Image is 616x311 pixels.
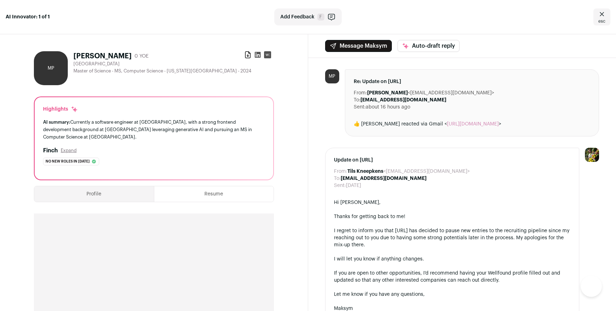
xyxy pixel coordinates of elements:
div: Highlights [43,106,78,113]
a: Close [593,8,610,25]
dd: <[EMAIL_ADDRESS][DOMAIN_NAME]> [347,168,470,175]
button: Profile [34,186,154,202]
span: No new roles in [DATE] [46,158,90,165]
div: Hi [PERSON_NAME], [334,199,571,206]
span: [GEOGRAPHIC_DATA] [73,61,120,67]
h1: [PERSON_NAME] [73,51,132,61]
span: esc [598,18,605,24]
span: Re: Update on [URL] [354,78,591,85]
button: Auto-draft reply [397,40,460,52]
dt: To: [354,96,360,104]
div: Master of Science - MS, Computer Science - [US_STATE][GEOGRAPHIC_DATA] - 2024 [73,68,274,74]
div: Let me know if you have any questions, [334,291,571,298]
b: [EMAIL_ADDRESS][DOMAIN_NAME] [341,176,426,181]
span: F [317,13,324,20]
b: [EMAIL_ADDRESS][DOMAIN_NAME] [360,98,446,102]
div: If you are open to other opportunities, I'd recommend having your Wellfound profile filled out an... [334,270,571,284]
img: 6689865-medium_jpg [585,148,599,162]
button: Expand [61,148,77,153]
b: [PERSON_NAME] [367,90,408,95]
dd: [DATE] [346,182,361,189]
div: Currently a software engineer at [GEOGRAPHIC_DATA], with a strong frontend development background... [43,118,265,141]
b: Tils Kneepkens [347,169,383,174]
div: 0 YOE [134,53,149,60]
iframe: Help Scout Beacon - Open [581,276,602,297]
dt: Sent: [354,104,366,111]
div: Thanks for getting back to me! [334,213,571,220]
button: Add Feedback F [274,8,342,25]
dd: about 16 hours ago [366,104,410,111]
div: MP [325,69,339,83]
div: MP [34,51,68,85]
span: Add Feedback [280,13,315,20]
a: [URL][DOMAIN_NAME] [447,122,499,127]
dt: From: [334,168,347,175]
div: I will let you know if anything changes. [334,256,571,263]
dt: To: [334,175,341,182]
dt: From: [354,89,367,96]
button: Resume [154,186,274,202]
span: AI summary: [43,120,70,124]
dt: Sent: [334,182,346,189]
dd: <[EMAIL_ADDRESS][DOMAIN_NAME]> [367,89,494,96]
div: I regret to inform you that [URL] has decided to pause new entries to the recruiting pipeline sin... [334,227,571,248]
strong: AI Innovator: 1 of 1 [6,13,50,20]
span: Update on [URL] [334,157,571,164]
div: 👍 [PERSON_NAME] reacted via Gmail < > [354,121,591,128]
button: Message Maksym [325,40,392,52]
h2: Finch [43,146,58,155]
